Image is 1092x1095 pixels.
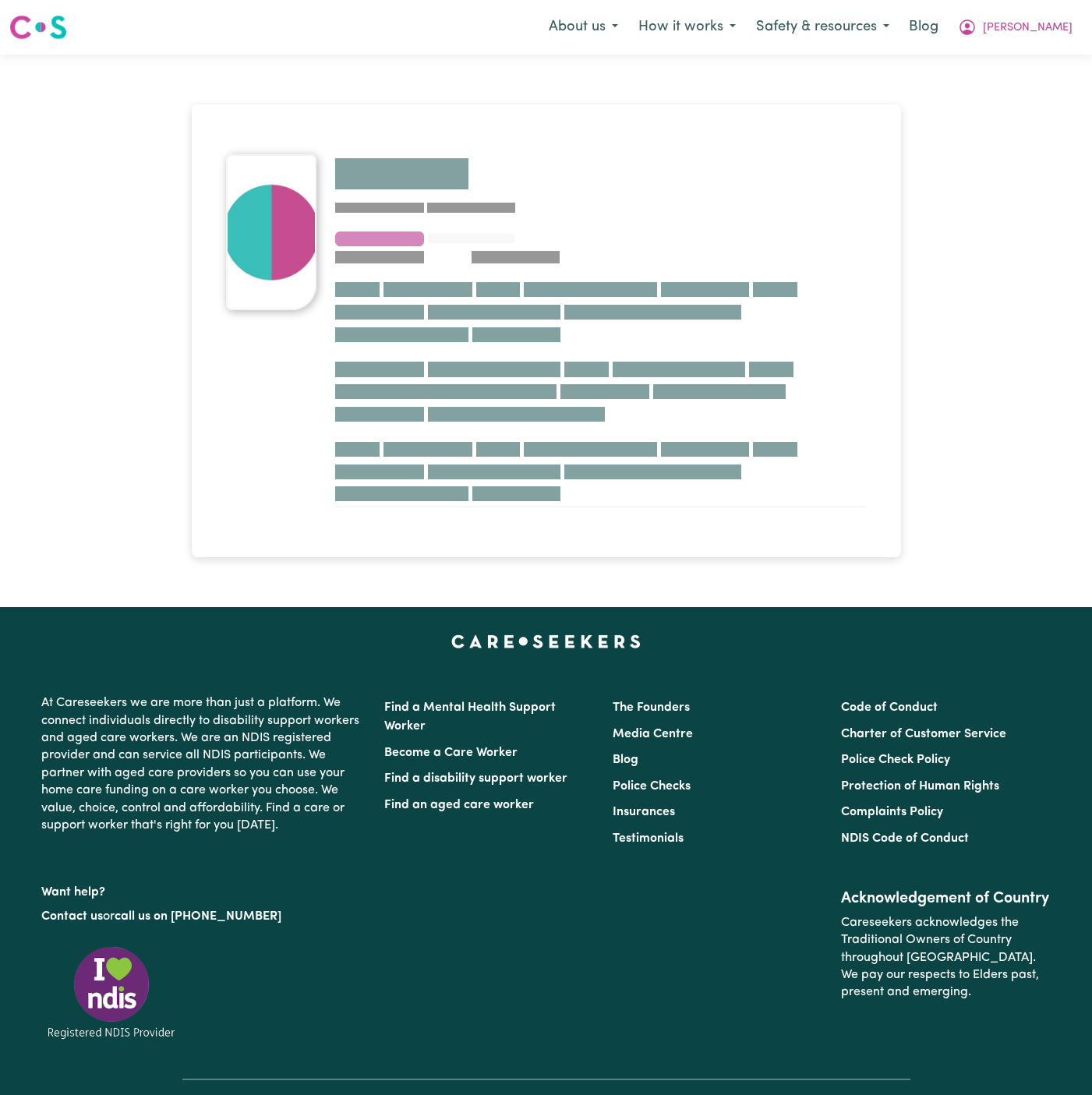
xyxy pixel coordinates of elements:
a: Become a Care Worker [384,747,518,759]
a: NDIS Code of Conduct [841,832,969,845]
a: Complaints Policy [841,806,943,818]
h2: Acknowledgement of Country [841,889,1051,908]
a: Testimonials [613,832,684,845]
p: Want help? [41,878,366,901]
a: call us on [PHONE_NUMBER] [115,910,281,923]
button: How it works [628,11,746,44]
img: Registered NDIS provider [41,944,182,1041]
a: Blog [899,10,948,44]
p: or [41,902,366,931]
img: Careseekers logo [9,13,67,41]
button: About us [539,11,628,44]
a: Code of Conduct [841,701,938,714]
a: Find an aged care worker [384,799,534,811]
a: The Founders [613,701,690,714]
a: Careseekers home page [451,635,641,648]
a: Blog [613,754,638,766]
p: Careseekers acknowledges the Traditional Owners of Country throughout [GEOGRAPHIC_DATA]. We pay o... [841,908,1051,1008]
a: Find a disability support worker [384,772,567,785]
a: Find a Mental Health Support Worker [384,701,556,733]
p: At Careseekers we are more than just a platform. We connect individuals directly to disability su... [41,688,366,840]
a: Contact us [41,910,103,923]
a: Media Centre [613,728,693,740]
a: Charter of Customer Service [841,728,1006,740]
a: Protection of Human Rights [841,780,999,793]
span: [PERSON_NAME] [983,19,1073,37]
a: Police Check Policy [841,754,950,766]
a: Insurances [613,806,675,818]
button: My Account [948,11,1083,44]
a: Careseekers logo [9,9,67,45]
button: Safety & resources [746,11,899,44]
a: Police Checks [613,780,691,793]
